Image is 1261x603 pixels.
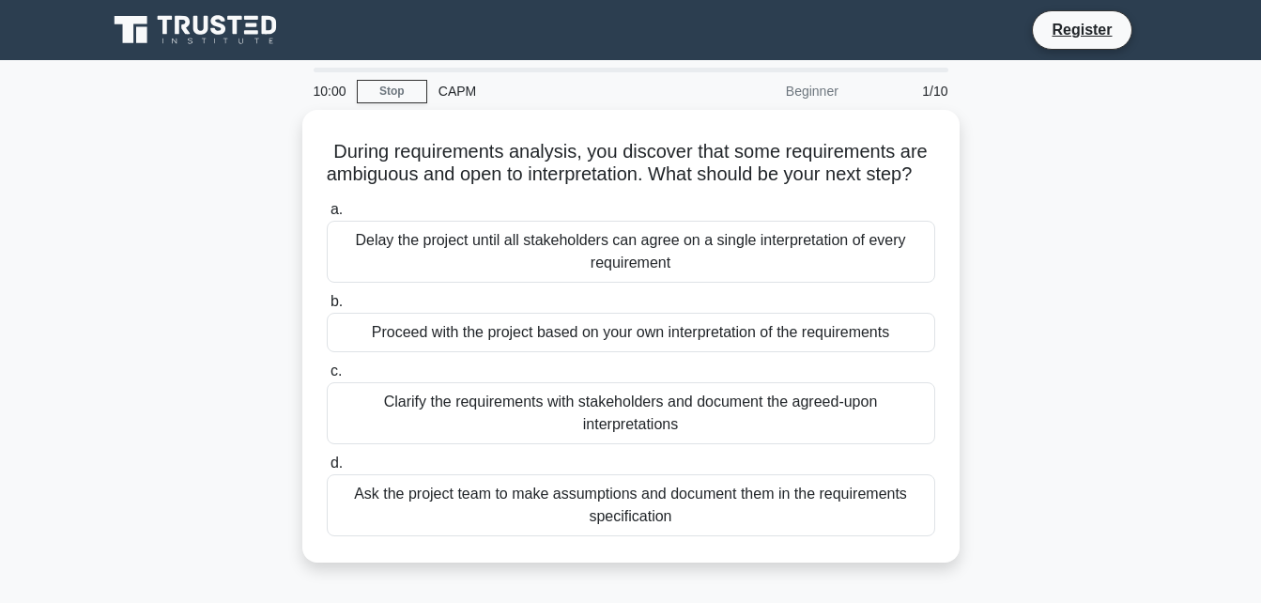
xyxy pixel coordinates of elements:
div: CAPM [427,72,685,110]
span: d. [331,455,343,471]
div: Proceed with the project based on your own interpretation of the requirements [327,313,935,352]
div: Ask the project team to make assumptions and document them in the requirements specification [327,474,935,536]
a: Stop [357,80,427,103]
div: 10:00 [302,72,357,110]
div: 1/10 [850,72,960,110]
h5: During requirements analysis, you discover that some requirements are ambiguous and open to inter... [325,140,937,187]
a: Register [1040,18,1123,41]
div: Delay the project until all stakeholders can agree on a single interpretation of every requirement [327,221,935,283]
span: a. [331,201,343,217]
div: Beginner [685,72,850,110]
span: c. [331,363,342,379]
span: b. [331,293,343,309]
div: Clarify the requirements with stakeholders and document the agreed-upon interpretations [327,382,935,444]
